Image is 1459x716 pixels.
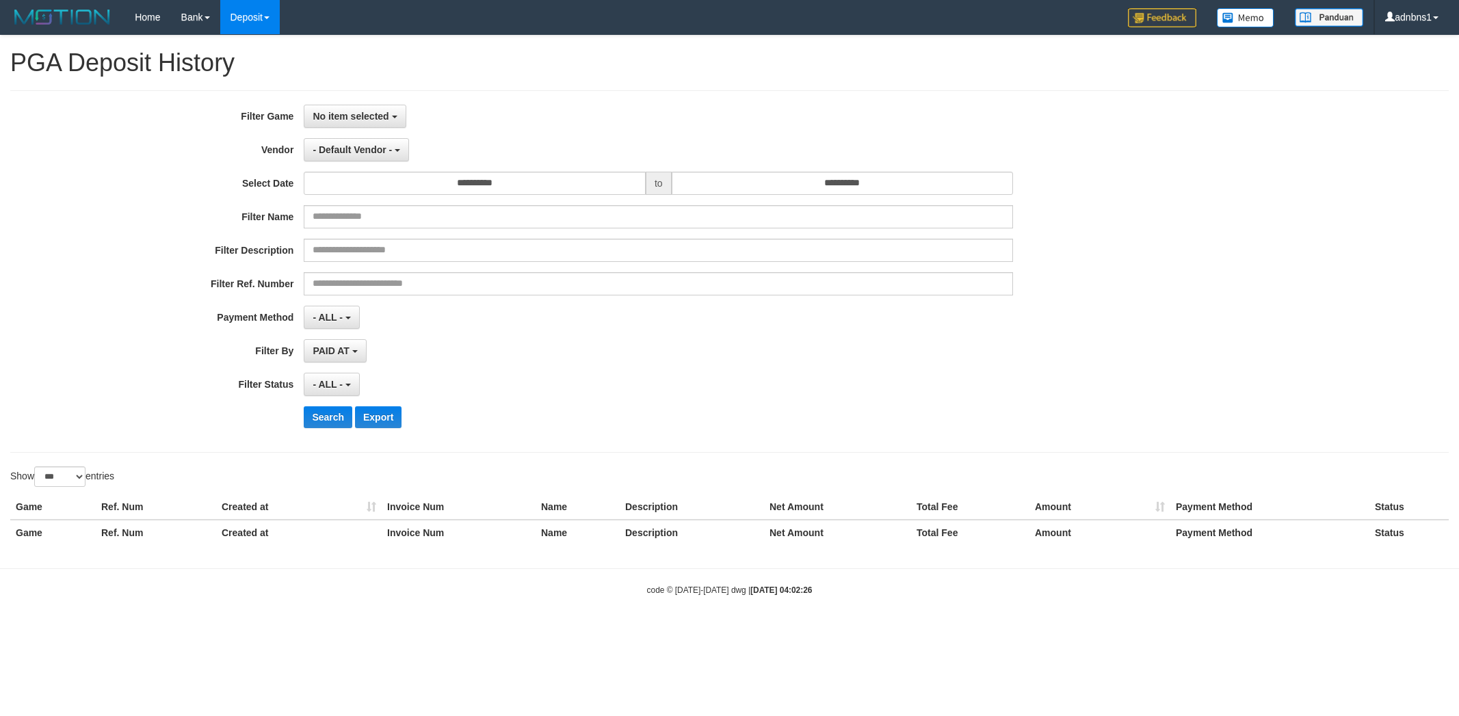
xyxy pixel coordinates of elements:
[10,49,1449,77] h1: PGA Deposit History
[304,138,409,161] button: - Default Vendor -
[304,406,352,428] button: Search
[1128,8,1196,27] img: Feedback.jpg
[764,520,911,545] th: Net Amount
[96,520,216,545] th: Ref. Num
[313,312,343,323] span: - ALL -
[764,494,911,520] th: Net Amount
[646,172,672,195] span: to
[304,373,359,396] button: - ALL -
[647,585,813,595] small: code © [DATE]-[DATE] dwg |
[304,339,366,362] button: PAID AT
[10,520,96,545] th: Game
[620,494,764,520] th: Description
[96,494,216,520] th: Ref. Num
[10,466,114,487] label: Show entries
[911,520,1029,545] th: Total Fee
[1170,520,1369,545] th: Payment Method
[536,494,620,520] th: Name
[1170,494,1369,520] th: Payment Method
[304,105,406,128] button: No item selected
[1029,494,1170,520] th: Amount
[313,379,343,390] span: - ALL -
[355,406,402,428] button: Export
[382,520,536,545] th: Invoice Num
[536,520,620,545] th: Name
[34,466,86,487] select: Showentries
[313,144,392,155] span: - Default Vendor -
[382,494,536,520] th: Invoice Num
[1029,520,1170,545] th: Amount
[1369,494,1449,520] th: Status
[1295,8,1363,27] img: panduan.png
[216,494,382,520] th: Created at
[313,111,389,122] span: No item selected
[10,7,114,27] img: MOTION_logo.png
[10,494,96,520] th: Game
[1369,520,1449,545] th: Status
[216,520,382,545] th: Created at
[304,306,359,329] button: - ALL -
[620,520,764,545] th: Description
[911,494,1029,520] th: Total Fee
[750,585,812,595] strong: [DATE] 04:02:26
[1217,8,1274,27] img: Button%20Memo.svg
[313,345,349,356] span: PAID AT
